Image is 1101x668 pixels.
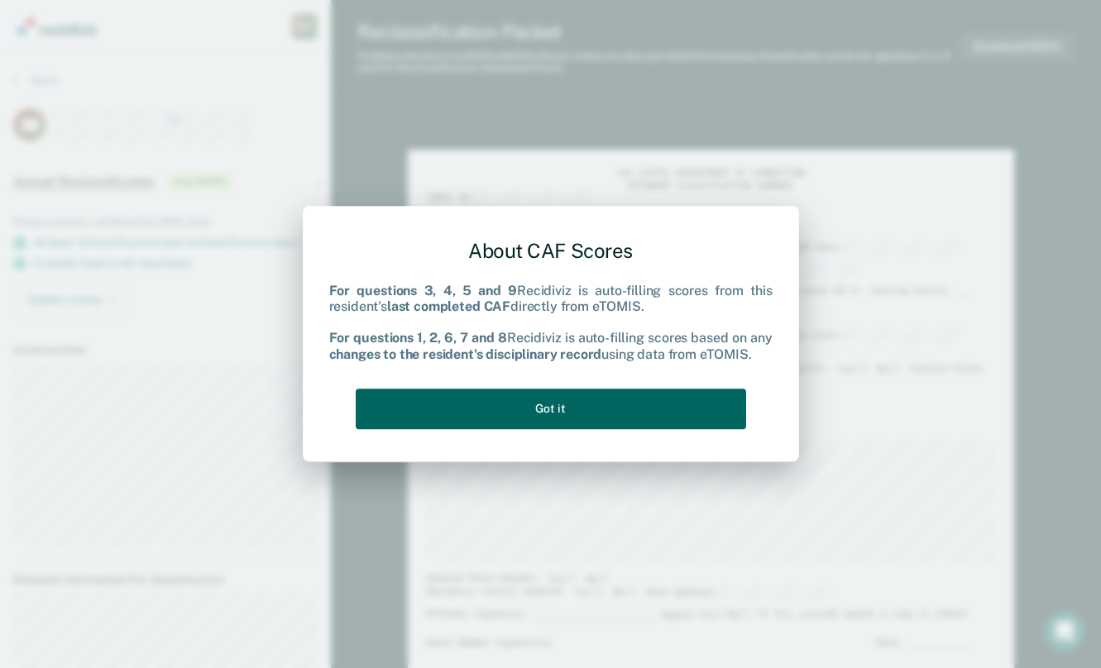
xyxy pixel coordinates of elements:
b: For questions 3, 4, 5 and 9 [329,283,518,298]
div: About CAF Scores [329,226,773,276]
b: changes to the resident's disciplinary record [329,346,602,362]
b: For questions 1, 2, 6, 7 and 8 [329,331,507,346]
button: Got it [356,389,746,429]
div: Recidiviz is auto-filling scores from this resident's directly from eTOMIS. Recidiviz is auto-fil... [329,283,773,362]
b: last completed CAF [387,298,510,314]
